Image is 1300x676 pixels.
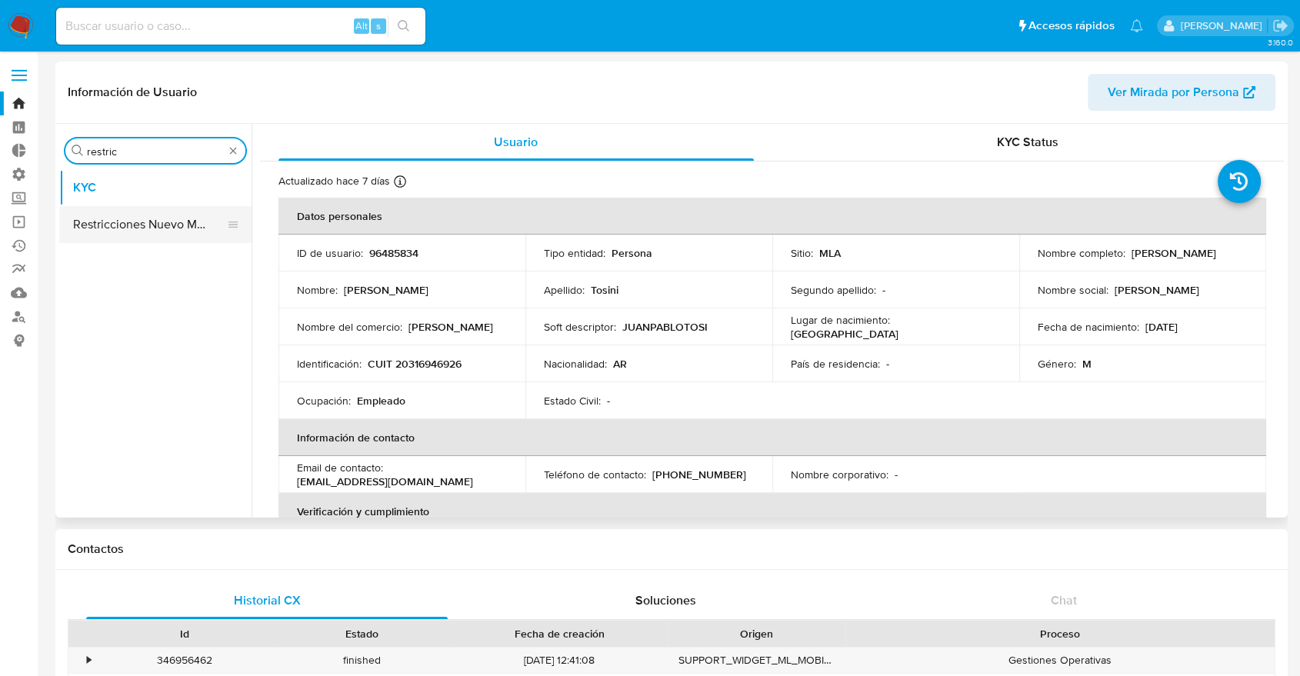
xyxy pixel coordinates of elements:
p: juan.tosini@mercadolibre.com [1180,18,1267,33]
p: AR [613,357,627,371]
p: País de residencia : [791,357,880,371]
button: Borrar [227,145,239,157]
p: MLA [819,246,841,260]
button: search-icon [388,15,419,37]
span: Accesos rápidos [1028,18,1115,34]
div: Proceso [856,626,1264,641]
button: Ver Mirada por Persona [1088,74,1275,111]
p: Ocupación : [297,394,351,408]
p: Nombre corporativo : [791,468,888,481]
p: Actualizado hace 7 días [278,174,390,188]
h1: Contactos [68,541,1275,557]
button: KYC [59,169,252,206]
div: Id [106,626,262,641]
div: Origen [678,626,835,641]
div: [DATE] 12:41:08 [451,648,668,673]
p: Identificación : [297,357,362,371]
p: Género : [1038,357,1076,371]
p: Segundo apellido : [791,283,876,297]
p: [EMAIL_ADDRESS][DOMAIN_NAME] [297,475,473,488]
th: Información de contacto [278,419,1266,456]
p: Apellido : [544,283,585,297]
p: [PERSON_NAME] [408,320,493,334]
p: Nacionalidad : [544,357,607,371]
p: Teléfono de contacto : [544,468,646,481]
span: Historial CX [234,591,301,609]
th: Verificación y cumplimiento [278,493,1266,530]
span: Ver Mirada por Persona [1108,74,1239,111]
div: Estado [284,626,440,641]
span: Chat [1051,591,1077,609]
th: Datos personales [278,198,1266,235]
p: Tosini [591,283,618,297]
div: SUPPORT_WIDGET_ML_MOBILE [668,648,845,673]
p: Sitio : [791,246,813,260]
p: [PHONE_NUMBER] [652,468,746,481]
p: Lugar de nacimiento : [791,313,890,327]
input: Buscar usuario o caso... [56,16,425,36]
span: KYC Status [997,133,1058,151]
p: Estado Civil : [544,394,601,408]
div: finished [273,648,451,673]
p: Persona [612,246,652,260]
button: Restricciones Nuevo Mundo [59,206,239,243]
p: Soft descriptor : [544,320,616,334]
p: Fecha de nacimiento : [1038,320,1139,334]
div: Fecha de creación [462,626,657,641]
div: 346956462 [95,648,273,673]
p: - [886,357,889,371]
p: Tipo entidad : [544,246,605,260]
p: JUANPABLOTOSI [622,320,708,334]
p: [PERSON_NAME] [1115,283,1199,297]
h1: Información de Usuario [68,85,197,100]
div: • [87,653,91,668]
a: Salir [1272,18,1288,34]
p: Empleado [357,394,405,408]
p: 96485834 [369,246,418,260]
p: Nombre del comercio : [297,320,402,334]
p: [PERSON_NAME] [1132,246,1216,260]
p: Nombre completo : [1038,246,1125,260]
span: Usuario [494,133,538,151]
p: Nombre social : [1038,283,1108,297]
p: [GEOGRAPHIC_DATA] [791,327,898,341]
p: CUIT 20316946926 [368,357,462,371]
p: ID de usuario : [297,246,363,260]
input: Buscar [87,145,224,158]
p: M [1082,357,1092,371]
a: Notificaciones [1130,19,1143,32]
p: Nombre : [297,283,338,297]
p: - [607,394,610,408]
span: Soluciones [635,591,696,609]
p: [PERSON_NAME] [344,283,428,297]
button: Buscar [72,145,84,157]
p: [DATE] [1145,320,1178,334]
div: Gestiones Operativas [845,648,1275,673]
p: Email de contacto : [297,461,383,475]
p: - [882,283,885,297]
span: s [376,18,381,33]
span: Alt [355,18,368,33]
p: - [895,468,898,481]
